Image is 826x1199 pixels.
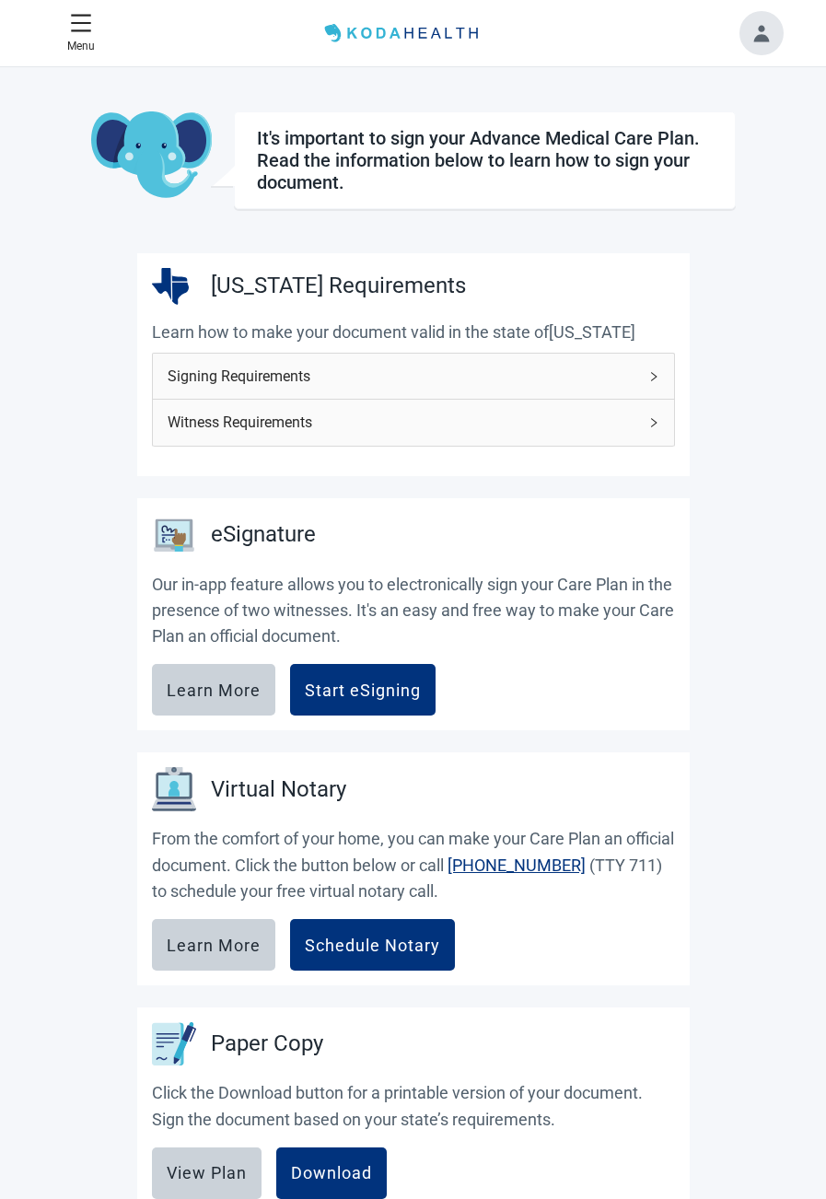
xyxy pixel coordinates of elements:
[305,681,421,699] div: Start eSigning
[91,111,212,200] img: Koda Elephant
[305,936,440,954] div: Schedule Notary
[167,936,261,954] div: Learn More
[211,773,346,808] h3: Virtual Notary
[70,12,92,34] span: menu
[648,371,659,382] span: right
[739,11,784,55] button: Toggle account menu
[67,38,95,55] p: Menu
[152,268,189,305] img: Texas
[290,919,455,971] button: Schedule Notary
[257,127,713,193] div: It's important to sign your Advance Medical Care Plan. Read the information below to learn how to...
[290,664,436,716] button: Start eSigning
[152,1022,196,1065] img: Paper Copy
[168,365,637,388] span: Signing Requirements
[152,1147,262,1199] button: View Plan
[276,1147,387,1199] button: Download
[211,518,316,553] h3: eSignature
[168,411,637,434] span: Witness Requirements
[167,1164,247,1182] div: View Plan
[448,856,586,875] a: [PHONE_NUMBER]
[152,767,196,811] img: Virtual Notary
[211,1027,323,1062] h3: Paper Copy
[152,320,675,345] p: Learn how to make your document valid in the state of [US_STATE]
[211,269,466,304] h3: [US_STATE] Requirements
[648,417,659,428] span: right
[152,664,275,716] button: Learn More
[152,826,675,904] p: From the comfort of your home, you can make your Care Plan an official document. Click the button...
[167,681,261,699] div: Learn More
[153,354,674,399] div: Signing Requirements
[152,1080,675,1133] p: Click the Download button for a printable version of your document. Sign the document based on yo...
[291,1164,372,1182] div: Download
[152,513,196,557] img: eSignature
[152,919,275,971] button: Learn More
[60,5,102,63] button: Close Menu
[153,400,674,445] div: Witness Requirements
[152,572,675,650] p: Our in-app feature allows you to electronically sign your Care Plan in the presence of two witnes...
[318,18,489,48] img: Koda Health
